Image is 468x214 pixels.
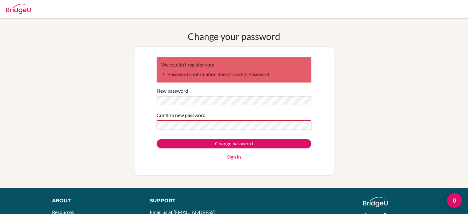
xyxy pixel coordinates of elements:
[6,4,31,14] img: Bridge-U
[157,139,311,148] input: Change password
[363,197,388,207] img: logo_white@2x-f4f0deed5e89b7ecb1c2cc34c3e3d731f90f0f143d5ea2071677605dd97b5244.png
[447,193,462,208] div: Open Intercom Messenger
[161,62,307,67] h2: We couldn't register you:
[150,197,227,204] div: Support
[227,153,241,160] a: Sign in
[52,197,136,204] div: About
[188,31,280,42] h1: Change your password
[157,111,206,119] label: Confirm new password
[161,71,307,78] li: Password confirmation doesn't match Password
[157,87,188,95] label: New password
